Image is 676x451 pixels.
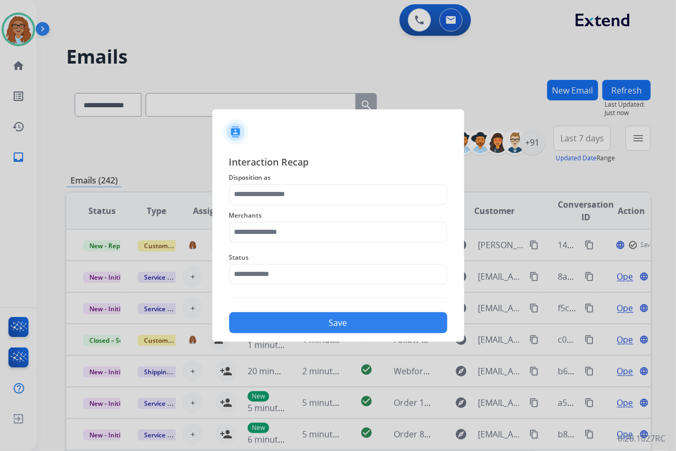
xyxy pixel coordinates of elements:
span: Interaction Recap [229,155,447,171]
button: Save [229,312,447,333]
span: Merchants [229,209,447,222]
img: contactIcon [223,119,248,145]
p: 0.20.1027RC [618,432,665,445]
span: Status [229,251,447,264]
span: Disposition as [229,171,447,184]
